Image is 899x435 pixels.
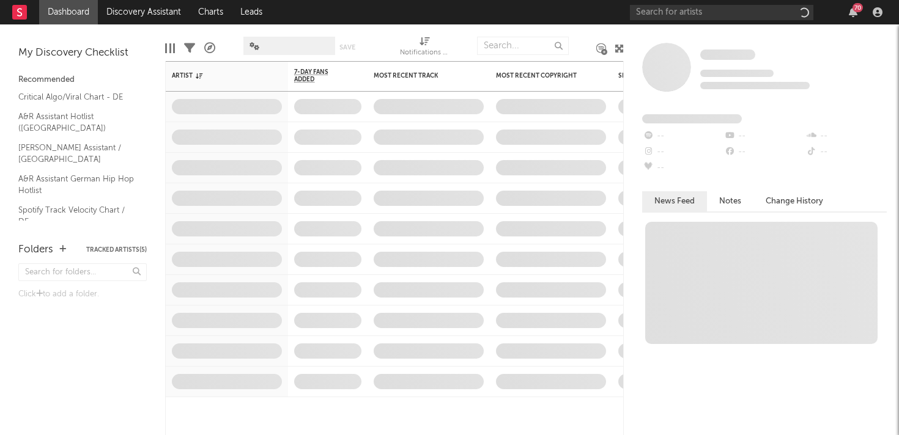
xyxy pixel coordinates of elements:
div: Most Recent Copyright [496,72,588,79]
a: [PERSON_NAME] Assistant / [GEOGRAPHIC_DATA] [18,141,135,166]
a: Critical Algo/Viral Chart - DE [18,90,135,104]
a: Some Artist [700,49,755,61]
div: Recommended [18,73,147,87]
div: -- [723,144,805,160]
div: Filters [184,31,195,66]
div: -- [723,128,805,144]
div: -- [642,160,723,176]
button: Tracked Artists(5) [86,247,147,253]
span: Tracking Since: [DATE] [700,70,774,77]
input: Search... [477,37,569,55]
a: A&R Assistant Hotlist ([GEOGRAPHIC_DATA]) [18,110,135,135]
button: Change History [753,191,835,211]
span: Some Artist [700,49,755,60]
button: Notes [707,191,753,211]
div: -- [642,128,723,144]
div: -- [642,144,723,160]
div: A&R Pipeline [204,31,215,66]
div: Click to add a folder. [18,287,147,302]
a: A&R Assistant German Hip Hop Hotlist [18,172,135,197]
button: Save [339,44,355,51]
div: Most Recent Track [374,72,465,79]
div: -- [805,144,887,160]
span: 0 fans last week [700,82,810,89]
div: Folders [18,243,53,257]
span: Fans Added by Platform [642,114,742,123]
span: 7-Day Fans Added [294,68,343,83]
div: Notifications (Artist) [400,31,449,66]
button: News Feed [642,191,707,211]
div: Notifications (Artist) [400,46,449,60]
div: Artist [172,72,264,79]
div: Edit Columns [165,31,175,66]
input: Search for artists [630,5,813,20]
button: 70 [849,7,857,17]
input: Search for folders... [18,263,147,281]
div: Spotify Monthly Listeners [618,72,710,79]
a: Spotify Track Velocity Chart / DE [18,203,135,228]
div: -- [805,128,887,144]
div: My Discovery Checklist [18,46,147,60]
div: 70 [853,3,863,12]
